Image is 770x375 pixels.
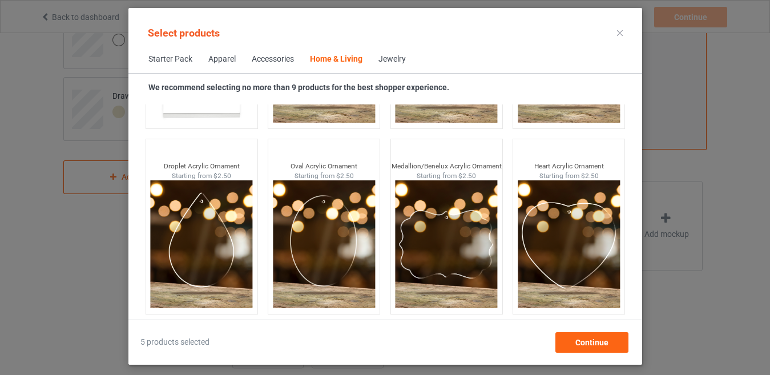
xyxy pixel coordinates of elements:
[148,83,449,92] strong: We recommend selecting no more than 9 products for the best shopper experience.
[268,162,380,171] div: Oval Acrylic Ornament
[580,172,598,180] span: $2.50
[458,172,476,180] span: $2.50
[140,337,209,348] span: 5 products selected
[273,180,375,308] img: oval-thumbnail.png
[148,27,220,39] span: Select products
[555,332,628,353] div: Continue
[150,180,252,308] img: drop-thumbnail.png
[252,54,294,65] div: Accessories
[513,171,624,181] div: Starting from
[208,54,236,65] div: Apparel
[146,171,257,181] div: Starting from
[395,180,497,308] img: medallion-thumbnail.png
[336,172,353,180] span: $2.50
[518,180,620,308] img: heart-thumbnail.png
[213,172,231,180] span: $2.50
[146,162,257,171] div: Droplet Acrylic Ornament
[390,162,502,171] div: Medallion/Benelux Acrylic Ornament
[513,162,624,171] div: Heart Acrylic Ornament
[268,171,380,181] div: Starting from
[378,54,406,65] div: Jewelry
[390,171,502,181] div: Starting from
[575,338,608,347] span: Continue
[140,46,200,73] span: Starter Pack
[310,54,362,65] div: Home & Living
